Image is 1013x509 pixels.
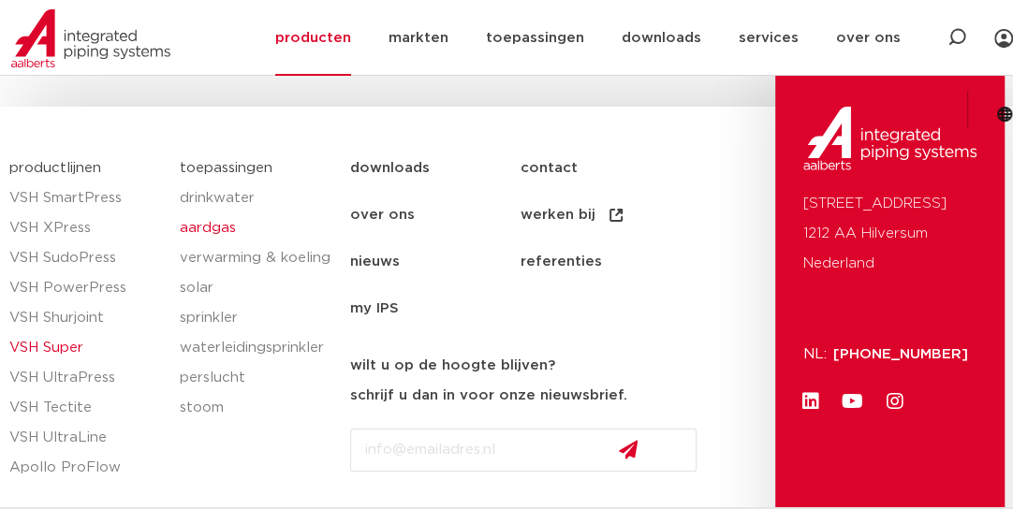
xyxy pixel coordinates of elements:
a: VSH PowerPress [9,273,161,303]
a: perslucht [180,363,331,393]
a: VSH SudoPress [9,243,161,273]
a: drinkwater [180,183,331,213]
strong: wilt u op de hoogte blijven? [350,358,555,372]
a: werken bij [521,192,691,239]
a: VSH Super [9,333,161,363]
a: my IPS [350,285,521,332]
a: contact [521,145,691,192]
a: VSH Shurjoint [9,303,161,333]
a: over ons [350,192,521,239]
a: aardgas [180,213,331,243]
nav: Menu [350,145,766,332]
a: waterleidingsprinkler [180,333,331,363]
input: info@emailadres.nl [350,429,697,472]
strong: schrijf u dan in voor onze nieuwsbrief. [350,388,627,402]
a: VSH UltraLine [9,423,161,453]
p: [STREET_ADDRESS] 1212 AA Hilversum Nederland [803,189,976,279]
a: Apollo ProFlow [9,453,161,483]
a: [PHONE_NUMBER] [833,347,968,361]
a: productlijnen [9,161,101,175]
a: stoom [180,393,331,423]
a: solar [180,273,331,303]
a: sprinkler [180,303,331,333]
img: send.svg [619,440,638,459]
a: referenties [521,239,691,285]
a: verwarming & koeling [180,243,331,273]
a: VSH Tectite [9,393,161,423]
a: nieuws [350,239,521,285]
p: NL: [803,340,829,370]
a: downloads [350,145,521,192]
a: VSH SmartPress [9,183,161,213]
a: VSH XPress [9,213,161,243]
a: VSH UltraPress [9,363,161,393]
a: toepassingen [180,161,272,175]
